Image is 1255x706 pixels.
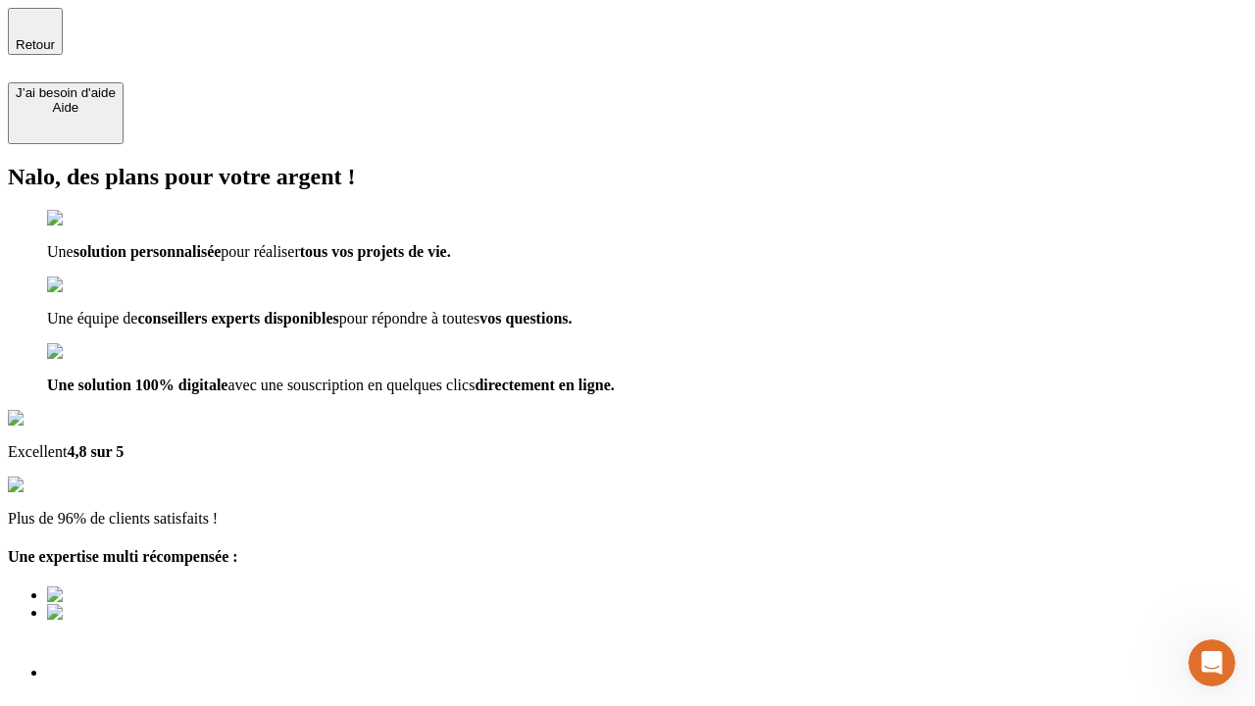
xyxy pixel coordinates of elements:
[300,243,451,260] span: tous vos projets de vie.
[47,277,131,294] img: checkmark
[47,604,228,622] img: Best savings advice award
[1188,639,1235,686] iframe: Intercom live chat
[47,622,104,678] img: Best savings advice award
[47,343,131,361] img: checkmark
[74,243,222,260] span: solution personnalisée
[47,586,228,604] img: Best savings advice award
[227,377,475,393] span: avec une souscription en quelques clics
[47,377,227,393] span: Une solution 100% digitale
[339,310,480,327] span: pour répondre à toutes
[16,100,116,115] div: Aide
[8,164,1247,190] h2: Nalo, des plans pour votre argent !
[8,510,1247,528] p: Plus de 96% de clients satisfaits !
[8,477,105,494] img: reviews stars
[47,243,74,260] span: Une
[8,82,124,144] button: J’ai besoin d'aideAide
[8,548,1247,566] h4: Une expertise multi récompensée :
[47,310,137,327] span: Une équipe de
[8,410,122,428] img: Google Review
[67,443,124,460] span: 4,8 sur 5
[47,210,131,227] img: checkmark
[16,85,116,100] div: J’ai besoin d'aide
[221,243,299,260] span: pour réaliser
[8,8,63,55] button: Retour
[16,37,55,52] span: Retour
[479,310,572,327] span: vos questions.
[8,443,67,460] span: Excellent
[475,377,614,393] span: directement en ligne.
[137,310,338,327] span: conseillers experts disponibles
